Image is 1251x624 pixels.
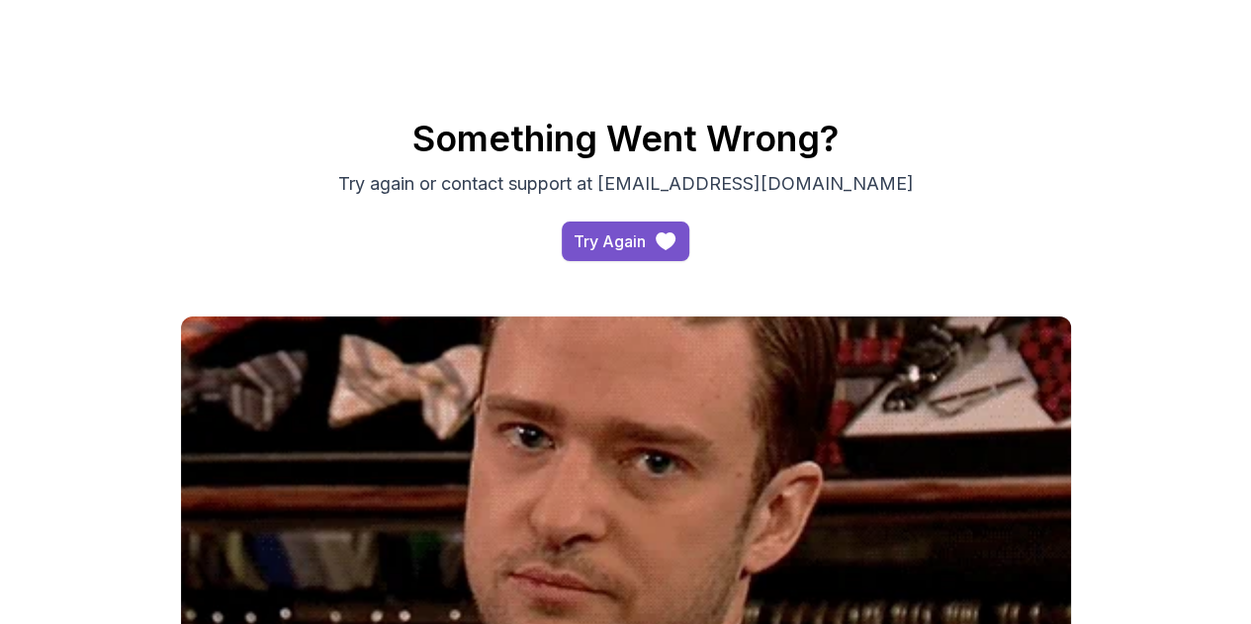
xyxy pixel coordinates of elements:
[562,222,689,261] a: access-dashboard
[574,229,646,253] div: Try Again
[562,222,689,261] button: Try Again
[10,119,1241,158] h2: Something Went Wrong?
[294,170,958,198] p: Try again or contact support at [EMAIL_ADDRESS][DOMAIN_NAME]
